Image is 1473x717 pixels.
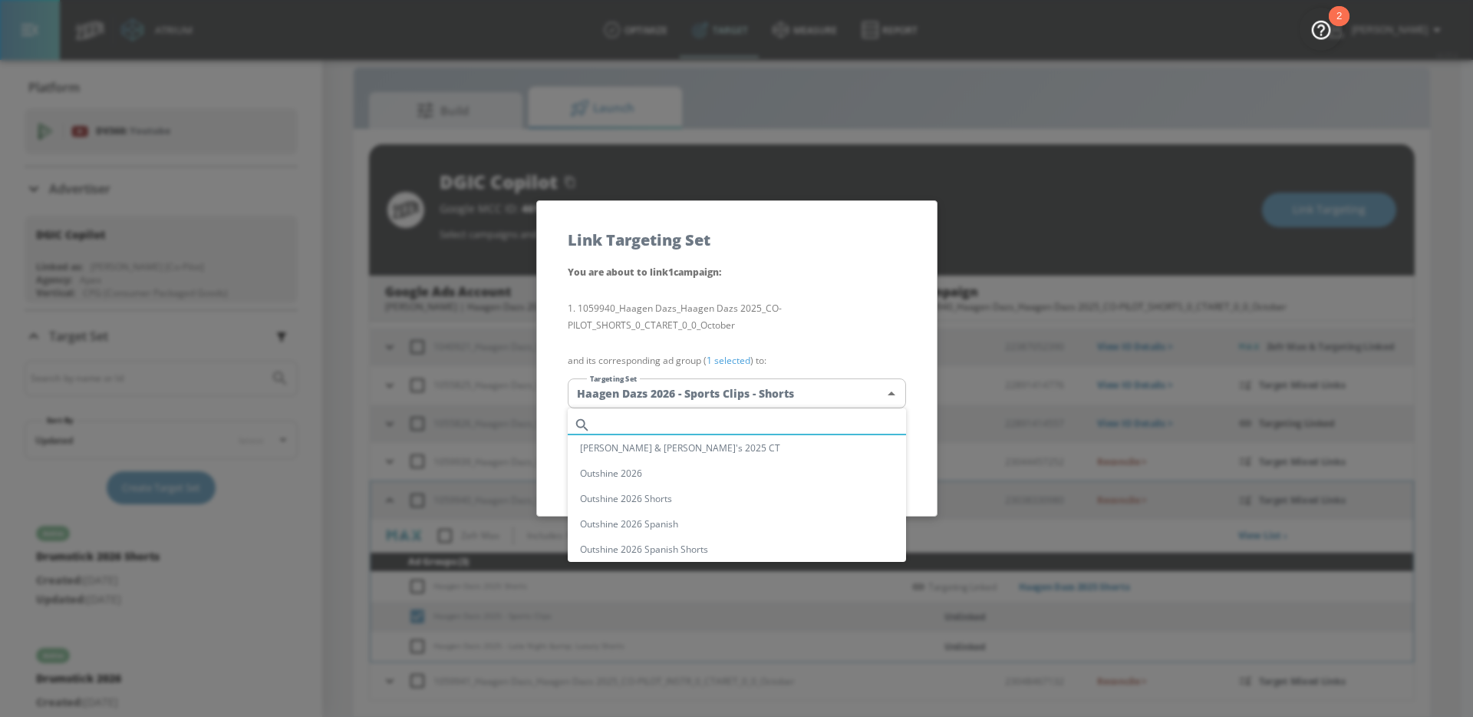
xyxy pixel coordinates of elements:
[568,435,906,461] li: [PERSON_NAME] & [PERSON_NAME]'s 2025 CT
[1336,16,1342,36] div: 2
[568,486,906,511] li: Outshine 2026 Shorts
[568,537,906,562] li: Outshine 2026 Spanish Shorts
[568,511,906,537] li: Outshine 2026 Spanish
[1300,8,1343,51] button: Open Resource Center, 2 new notifications
[568,461,906,486] li: Outshine 2026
